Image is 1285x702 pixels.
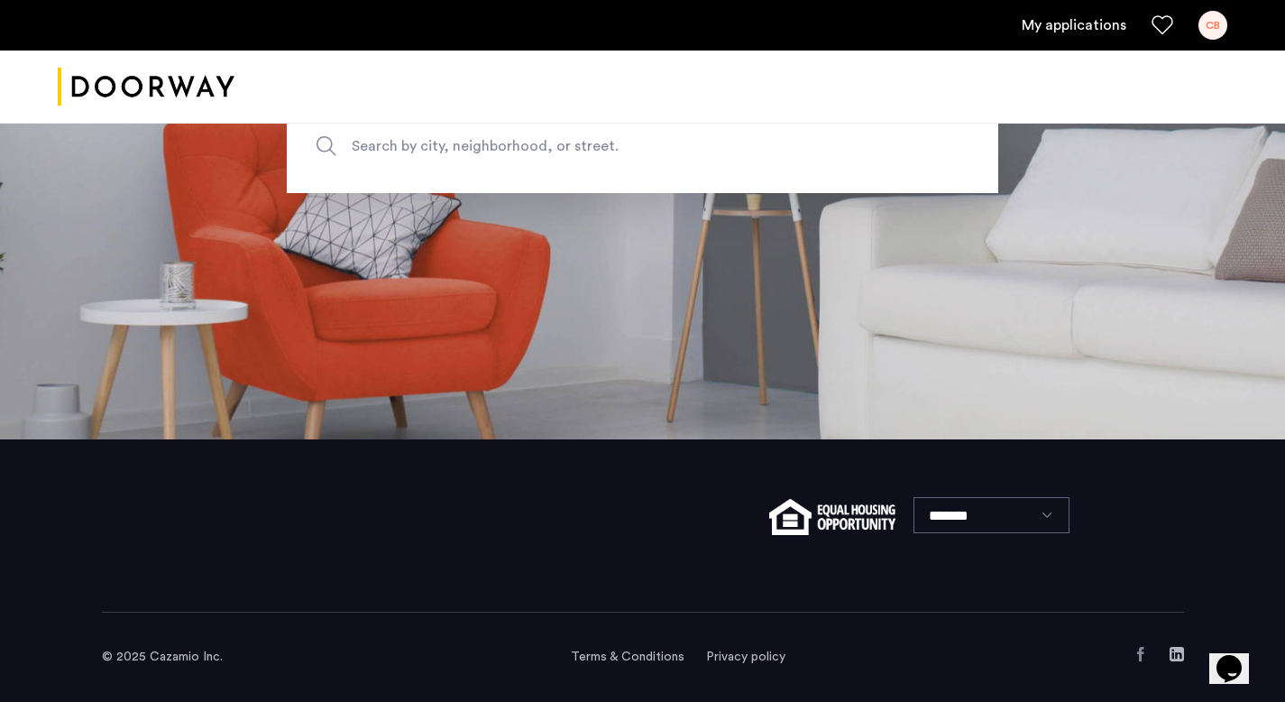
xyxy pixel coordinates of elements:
[287,99,998,193] input: Apartment Search
[352,134,849,159] span: Search by city, neighborhood, or street.
[58,53,234,121] img: logo
[1198,11,1227,40] div: CB
[102,651,223,663] span: © 2025 Cazamio Inc.
[1152,14,1173,36] a: Favorites
[706,648,785,666] a: Privacy policy
[58,53,234,121] a: Cazamio logo
[1134,647,1148,661] a: Facebook
[1022,14,1126,36] a: My application
[571,648,684,666] a: Terms and conditions
[913,497,1069,533] select: Language select
[1209,630,1267,684] iframe: chat widget
[769,499,895,535] img: equal-housing.png
[1170,647,1184,661] a: LinkedIn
